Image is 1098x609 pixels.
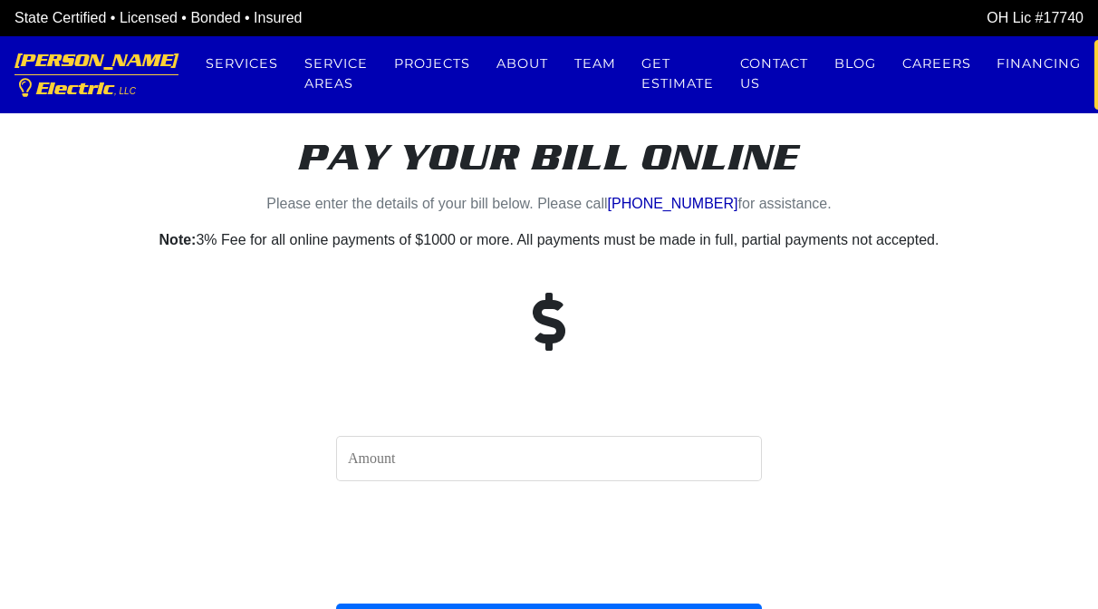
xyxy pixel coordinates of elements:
[984,40,1094,88] a: Financing
[193,40,292,88] a: Services
[336,436,762,481] input: Amount
[46,229,1052,251] p: 3% Fee for all online payments of $1000 or more. All payments must be made in full, partial payme...
[549,7,1084,29] div: OH Lic #17740
[14,7,549,29] div: State Certified • Licensed • Bonded • Insured
[608,196,738,211] a: [PHONE_NUMBER]
[14,36,178,113] a: [PERSON_NAME] Electric, LLC
[483,40,561,88] a: About
[727,40,822,108] a: Contact us
[159,232,197,247] strong: Note:
[821,40,889,88] a: Blog
[381,40,484,88] a: Projects
[292,40,381,108] a: Service Areas
[561,40,629,88] a: Team
[889,40,984,88] a: Careers
[629,40,727,108] a: Get estimate
[114,86,136,96] span: , LLC
[46,193,1052,215] p: Please enter the details of your bill below. Please call for assistance.
[46,136,1052,179] h2: Pay your bill online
